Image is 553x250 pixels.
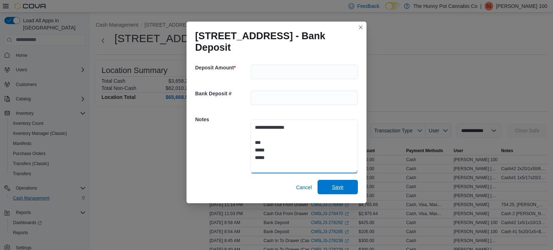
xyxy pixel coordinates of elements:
span: Save [332,183,343,191]
button: Closes this modal window [356,23,365,32]
h5: Notes [195,112,249,127]
button: Save [318,180,358,194]
span: Cancel [296,184,312,191]
h5: Bank Deposit # [195,86,249,101]
h1: [STREET_ADDRESS] - Bank Deposit [195,30,352,53]
h5: Deposit Amount [195,60,249,75]
button: Cancel [293,180,315,195]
